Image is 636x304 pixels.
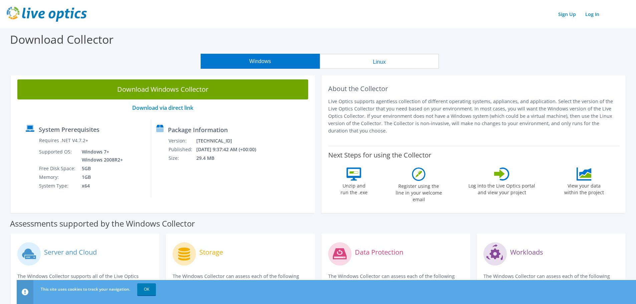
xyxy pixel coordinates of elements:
[39,147,77,164] td: Supported OS:
[77,147,124,164] td: Windows 7+ Windows 2008R2+
[555,9,579,19] a: Sign Up
[44,249,97,256] label: Server and Cloud
[168,145,196,154] td: Published:
[168,154,196,163] td: Size:
[468,181,536,196] label: Log into the Live Optics portal and view your project
[77,164,124,173] td: 5GB
[10,32,114,47] label: Download Collector
[39,126,99,133] label: System Prerequisites
[196,154,265,163] td: 29.4 MB
[196,136,265,145] td: [TECHNICAL_ID]
[328,98,619,134] p: Live Optics supports agentless collection of different operating systems, appliances, and applica...
[394,181,444,203] label: Register using the line in your welcome email
[17,79,308,99] a: Download Windows Collector
[168,126,228,133] label: Package Information
[510,249,543,256] label: Workloads
[196,145,265,154] td: [DATE] 9:37:42 AM (+00:00)
[320,54,439,69] button: Linux
[168,136,196,145] td: Version:
[17,273,153,287] p: The Windows Collector supports all of the Live Optics compute and cloud assessments.
[328,151,431,159] label: Next Steps for using the Collector
[199,249,223,256] label: Storage
[483,273,619,287] p: The Windows Collector can assess each of the following applications.
[39,173,77,182] td: Memory:
[77,173,124,182] td: 1GB
[339,181,369,196] label: Unzip and run the .exe
[10,220,195,227] label: Assessments supported by the Windows Collector
[137,283,156,295] a: OK
[41,286,130,292] span: This site uses cookies to track your navigation.
[173,273,308,287] p: The Windows Collector can assess each of the following storage systems.
[39,182,77,190] td: System Type:
[7,7,87,22] img: live_optics_svg.svg
[328,273,463,287] p: The Windows Collector can assess each of the following DPS applications.
[201,54,320,69] button: Windows
[355,249,403,256] label: Data Protection
[39,137,88,144] label: Requires .NET V4.7.2+
[560,181,608,196] label: View your data within the project
[328,85,619,93] h2: About the Collector
[39,164,77,173] td: Free Disk Space:
[132,104,193,111] a: Download via direct link
[77,182,124,190] td: x64
[582,9,603,19] a: Log In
